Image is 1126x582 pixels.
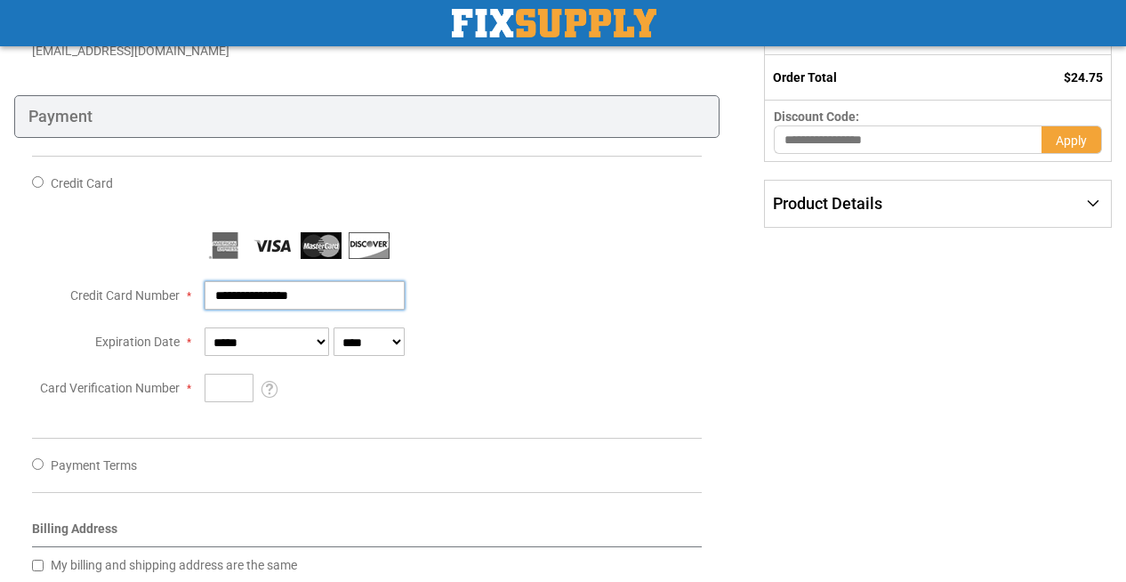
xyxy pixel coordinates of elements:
img: Fix Industrial Supply [452,9,656,37]
img: Visa [253,232,294,259]
button: Apply [1042,125,1102,154]
span: $24.75 [1064,70,1103,85]
span: Product Details [773,194,882,213]
img: Discover [349,232,390,259]
a: store logo [452,9,656,37]
span: Credit Card [51,176,113,190]
span: Apply [1056,133,1087,148]
span: Credit Card Number [70,288,180,303]
strong: Order Total [773,70,837,85]
span: Payment Terms [51,458,137,473]
img: American Express [205,232,245,259]
span: Expiration Date [95,335,180,349]
span: Discount Code: [774,109,859,124]
img: MasterCard [301,232,342,259]
span: Card Verification Number [40,381,180,395]
div: Payment [14,95,720,138]
span: [EMAIL_ADDRESS][DOMAIN_NAME] [32,44,229,58]
span: My billing and shipping address are the same [51,558,297,572]
div: Billing Address [32,520,702,547]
